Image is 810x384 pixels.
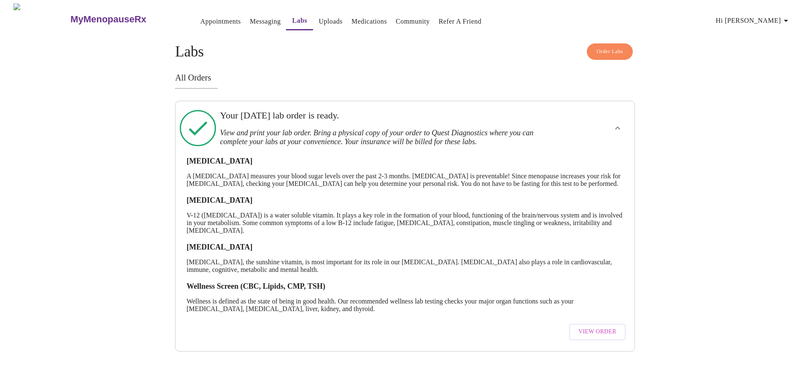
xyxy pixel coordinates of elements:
[70,14,146,25] h3: MyMenopauseRx
[587,43,633,60] button: Order Labs
[569,324,626,340] button: View Order
[319,16,343,27] a: Uploads
[597,47,623,56] span: Order Labs
[220,110,545,121] h3: Your [DATE] lab order is ready.
[186,172,624,188] p: A [MEDICAL_DATA] measures your blood sugar levels over the past 2-3 months. [MEDICAL_DATA] is pre...
[286,12,313,30] button: Labs
[197,13,244,30] button: Appointments
[351,16,387,27] a: Medications
[607,118,628,138] button: show more
[348,13,390,30] button: Medications
[186,157,624,166] h3: [MEDICAL_DATA]
[186,212,624,234] p: V-12 ([MEDICAL_DATA]) is a water soluble vitamin. It plays a key role in the formation of your bl...
[439,16,482,27] a: Refer a Friend
[186,196,624,205] h3: [MEDICAL_DATA]
[396,16,430,27] a: Community
[246,13,284,30] button: Messaging
[220,129,545,146] h3: View and print your lab order. Bring a physical copy of your order to Quest Diagnostics where you...
[186,298,624,313] p: Wellness is defined as the state of being in good health. Our recommended wellness lab testing ch...
[186,282,624,291] h3: Wellness Screen (CBC, Lipids, CMP, TSH)
[315,13,346,30] button: Uploads
[250,16,281,27] a: Messaging
[70,5,180,34] a: MyMenopauseRx
[713,12,794,29] button: Hi [PERSON_NAME]
[200,16,241,27] a: Appointments
[716,15,791,27] span: Hi [PERSON_NAME]
[567,320,628,344] a: View Order
[13,3,70,35] img: MyMenopauseRx Logo
[435,13,485,30] button: Refer a Friend
[186,243,624,252] h3: [MEDICAL_DATA]
[175,73,635,83] h3: All Orders
[186,258,624,274] p: [MEDICAL_DATA], the sunshine vitamin, is most important for its role in our [MEDICAL_DATA]. [MEDI...
[292,15,308,27] a: Labs
[392,13,433,30] button: Community
[578,327,616,337] span: View Order
[175,43,635,60] h4: Labs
